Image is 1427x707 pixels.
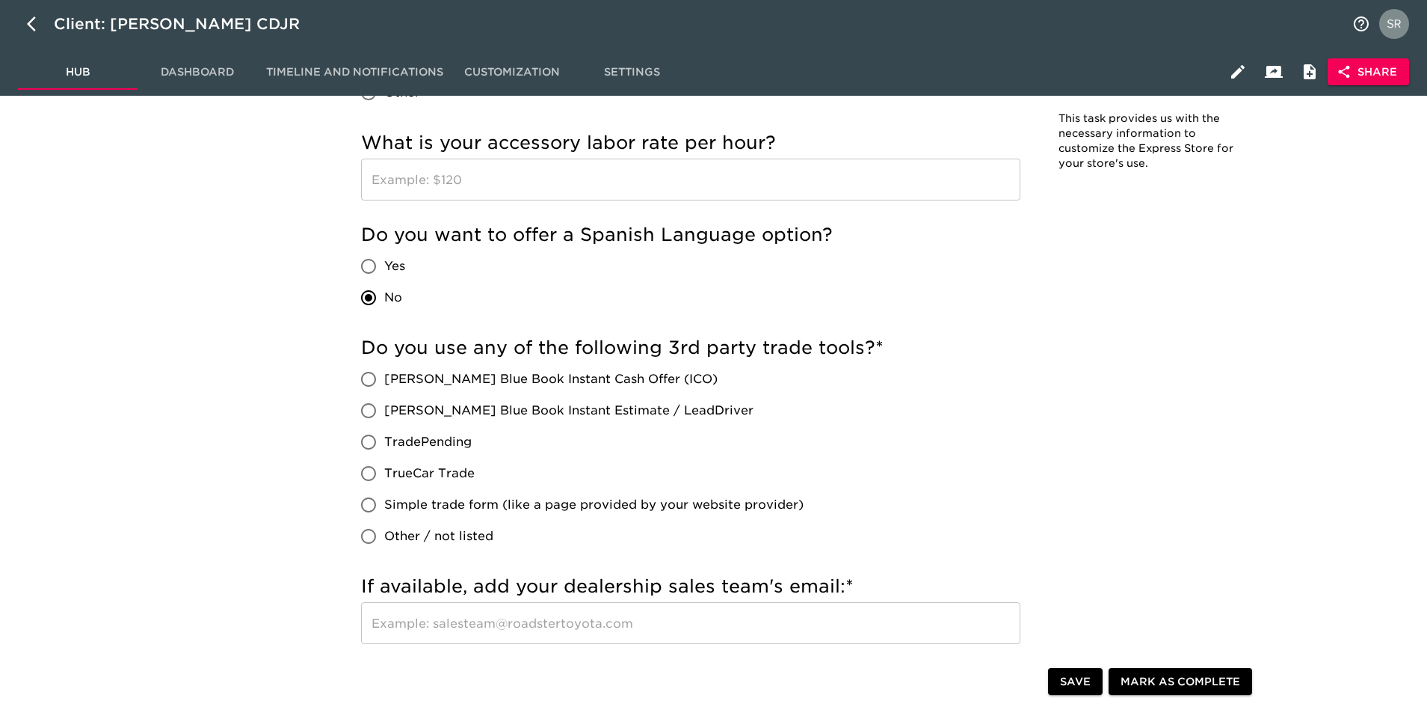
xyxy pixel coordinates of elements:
[361,131,1020,155] h5: What is your accessory labor rate per hour?
[384,402,753,420] span: [PERSON_NAME] Blue Book Instant Estimate / LeadDriver
[361,336,1020,360] h5: Do you use any of the following 3rd party trade tools?
[1340,63,1397,82] span: Share
[384,289,402,307] span: No
[1121,673,1240,691] span: Mark as Complete
[384,527,493,545] span: Other / not listed
[1328,58,1409,86] button: Share
[581,63,682,82] span: Settings
[361,159,1020,201] input: Example: $120
[27,63,129,82] span: Hub
[1058,111,1238,171] p: This task provides us with the necessary information to customize the Express Store for your stor...
[384,496,804,514] span: Simple trade form (like a page provided by your website provider)
[1048,668,1103,696] button: Save
[361,575,1020,599] h5: If available, add your dealership sales team's email:
[384,465,475,483] span: TrueCar Trade
[54,12,321,36] div: Client: [PERSON_NAME] CDJR
[1343,6,1379,42] button: notifications
[384,370,718,388] span: [PERSON_NAME] Blue Book Instant Cash Offer (ICO)
[266,63,443,82] span: Timeline and Notifications
[1379,9,1409,39] img: Profile
[147,63,248,82] span: Dashboard
[384,433,472,451] span: TradePending
[1220,54,1256,90] button: Edit Hub
[1109,668,1252,696] button: Mark as Complete
[361,223,1020,247] h5: Do you want to offer a Spanish Language option?
[361,602,1020,644] input: Example: salesteam@roadstertoyota.com
[461,63,563,82] span: Customization
[384,257,405,275] span: Yes
[1060,673,1091,691] span: Save
[1256,54,1292,90] button: Client View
